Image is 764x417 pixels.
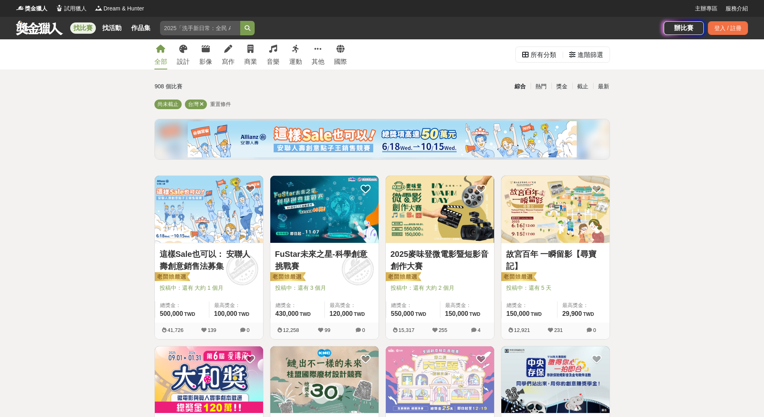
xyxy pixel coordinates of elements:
span: 120,000 [330,310,353,317]
a: 全部 [154,39,167,69]
span: TWD [469,311,480,317]
span: 100,000 [214,310,237,317]
a: 寫作 [222,39,235,69]
span: 4 [478,327,480,333]
a: 作品集 [128,22,154,34]
span: TWD [184,311,195,317]
div: 設計 [177,57,190,67]
span: 29,900 [562,310,582,317]
span: 12,921 [514,327,530,333]
div: 908 個比賽 [155,79,306,94]
img: Cover Image [386,346,494,413]
div: 截止 [572,79,593,94]
span: 總獎金： [276,301,320,309]
img: Logo [55,4,63,12]
span: 總獎金： [391,301,435,309]
a: LogoDream & Hunter [95,4,144,13]
span: TWD [238,311,249,317]
span: 150,000 [507,310,530,317]
img: Cover Image [155,346,263,413]
span: 15,317 [399,327,415,333]
a: 國際 [334,39,347,69]
span: 139 [208,327,217,333]
a: Logo試用獵人 [55,4,87,13]
a: 服務介紹 [725,4,748,13]
span: 255 [439,327,448,333]
span: 試用獵人 [64,4,87,13]
img: Cover Image [386,176,494,243]
div: 國際 [334,57,347,67]
span: Dream & Hunter [103,4,144,13]
span: TWD [583,311,594,317]
img: 老闆娘嚴選 [153,272,190,283]
a: 其他 [312,39,324,69]
span: 最高獎金： [330,301,374,309]
div: 音樂 [267,57,280,67]
div: 所有分類 [531,47,556,63]
a: 找比賽 [70,22,96,34]
span: 投稿中：還有 5 天 [506,284,605,292]
span: 41,726 [168,327,184,333]
span: 總獎金： [160,301,204,309]
a: 商業 [244,39,257,69]
img: Cover Image [501,346,610,413]
a: 故宮百年 一瞬留影【尋寶記】 [506,248,605,272]
span: TWD [415,311,426,317]
span: TWD [531,311,541,317]
span: 尚未截止 [158,101,178,107]
img: 老闆娘嚴選 [269,272,306,283]
span: TWD [300,311,310,317]
span: 最高獎金： [214,301,258,309]
span: 投稿中：還有 大約 1 個月 [160,284,258,292]
span: 99 [324,327,330,333]
a: 主辦專區 [695,4,717,13]
a: FuStar未來之星-科學創意挑戰賽 [275,248,374,272]
span: TWD [354,311,365,317]
a: 找活動 [99,22,125,34]
div: 運動 [289,57,302,67]
span: 台灣 [188,101,199,107]
div: 進階篩選 [578,47,603,63]
a: 音樂 [267,39,280,69]
span: 獎金獵人 [25,4,47,13]
img: 老闆娘嚴選 [500,272,537,283]
a: 設計 [177,39,190,69]
a: 辦比賽 [664,21,704,35]
img: Cover Image [270,176,379,243]
div: 最新 [593,79,614,94]
a: 2025麥味登微電影暨短影音創作大賽 [391,248,489,272]
div: 其他 [312,57,324,67]
a: Logo獎金獵人 [16,4,47,13]
div: 寫作 [222,57,235,67]
div: 商業 [244,57,257,67]
span: 12,258 [283,327,299,333]
div: 獎金 [551,79,572,94]
span: 430,000 [276,310,299,317]
img: Logo [16,4,24,12]
div: 影像 [199,57,212,67]
img: Cover Image [155,176,263,243]
span: 0 [593,327,596,333]
div: 綜合 [510,79,531,94]
span: 0 [247,327,249,333]
span: 最高獎金： [562,301,605,309]
input: 2025「洗手新日常：全民 ALL IN」洗手歌全台徵選 [160,21,240,35]
span: 重置條件 [210,101,231,107]
span: 500,000 [160,310,183,317]
div: 熱門 [531,79,551,94]
img: Logo [95,4,103,12]
span: 投稿中：還有 大約 2 個月 [391,284,489,292]
img: cf4fb443-4ad2-4338-9fa3-b46b0bf5d316.png [188,121,577,157]
span: 最高獎金： [445,301,489,309]
span: 投稿中：還有 3 個月 [275,284,374,292]
span: 150,000 [445,310,468,317]
img: Cover Image [270,346,379,413]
